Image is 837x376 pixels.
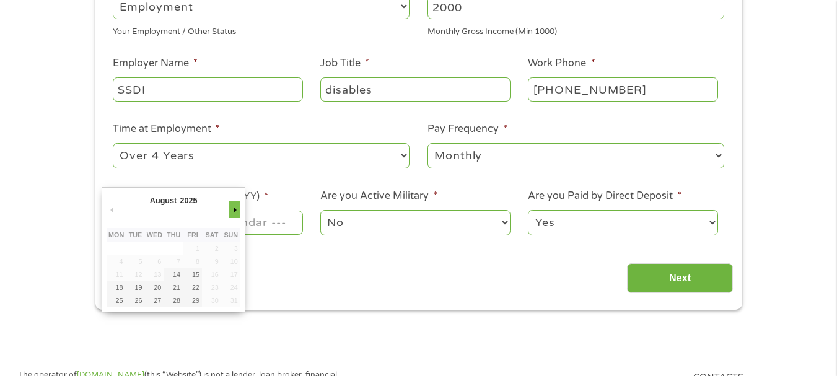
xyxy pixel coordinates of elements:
input: Next [627,263,733,294]
button: 25 [107,294,126,307]
button: 26 [126,294,145,307]
button: 14 [164,268,183,281]
abbr: Tuesday [129,231,142,238]
div: Your Employment / Other Status [113,22,410,38]
label: Work Phone [528,57,595,70]
abbr: Thursday [167,231,180,238]
label: Employer Name [113,57,198,70]
abbr: Saturday [205,231,218,238]
abbr: Sunday [224,231,238,238]
button: 19 [126,281,145,294]
button: 22 [183,281,203,294]
button: Previous Month [107,201,118,218]
input: Cashier [320,77,510,101]
input: Walmart [113,77,302,101]
div: Monthly Gross Income (Min 1000) [427,22,724,38]
div: 2025 [178,192,199,209]
input: (231) 754-4010 [528,77,717,101]
label: Pay Frequency [427,123,507,136]
abbr: Monday [108,231,124,238]
label: Are you Active Military [320,190,437,203]
abbr: Wednesday [147,231,162,238]
button: 20 [145,281,164,294]
button: 29 [183,294,203,307]
button: 18 [107,281,126,294]
button: Next Month [229,201,240,218]
button: 27 [145,294,164,307]
label: Job Title [320,57,369,70]
button: 28 [164,294,183,307]
label: Are you Paid by Direct Deposit [528,190,681,203]
button: 21 [164,281,183,294]
abbr: Friday [187,231,198,238]
label: Time at Employment [113,123,220,136]
div: August [148,192,178,209]
button: 15 [183,268,203,281]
